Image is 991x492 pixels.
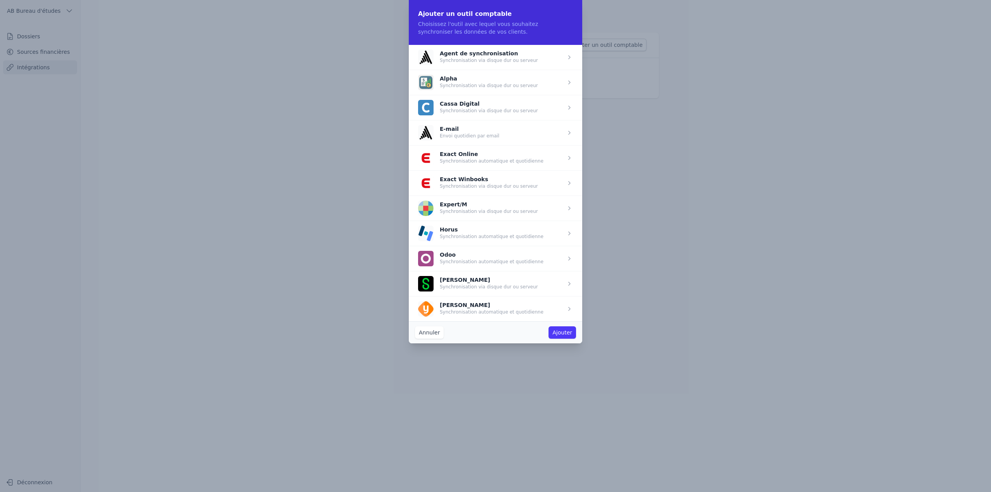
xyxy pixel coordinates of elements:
[440,101,538,106] p: Cassa Digital
[418,100,538,115] button: Cassa Digital Synchronisation via disque dur ou serveur
[418,175,538,191] button: Exact Winbooks Synchronisation via disque dur ou serveur
[418,301,544,317] button: [PERSON_NAME] Synchronisation automatique et quotidienne
[418,251,544,266] button: Odoo Synchronisation automatique et quotidienne
[418,226,544,241] button: Horus Synchronisation automatique et quotidienne
[418,276,538,291] button: [PERSON_NAME] Synchronisation via disque dur ou serveur
[418,50,538,65] button: Agent de synchronisation Synchronisation via disque dur ou serveur
[440,51,538,56] p: Agent de synchronisation
[440,252,544,257] p: Odoo
[418,201,538,216] button: Expert/M Synchronisation via disque dur ou serveur
[418,75,538,90] button: Alpha Synchronisation via disque dur ou serveur
[418,150,544,166] button: Exact Online Synchronisation automatique et quotidienne
[440,76,538,81] p: Alpha
[440,152,544,156] p: Exact Online
[549,326,576,339] button: Ajouter
[418,20,573,36] p: Choisissez l'outil avec lequel vous souhaitez synchroniser les données de vos clients.
[440,227,544,232] p: Horus
[440,303,544,307] p: [PERSON_NAME]
[415,326,444,339] button: Annuler
[440,202,538,207] p: Expert/M
[418,9,573,19] h2: Ajouter un outil comptable
[440,127,499,131] p: E-mail
[440,177,538,182] p: Exact Winbooks
[440,278,538,282] p: [PERSON_NAME]
[418,125,499,141] button: E-mail Envoi quotidien par email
